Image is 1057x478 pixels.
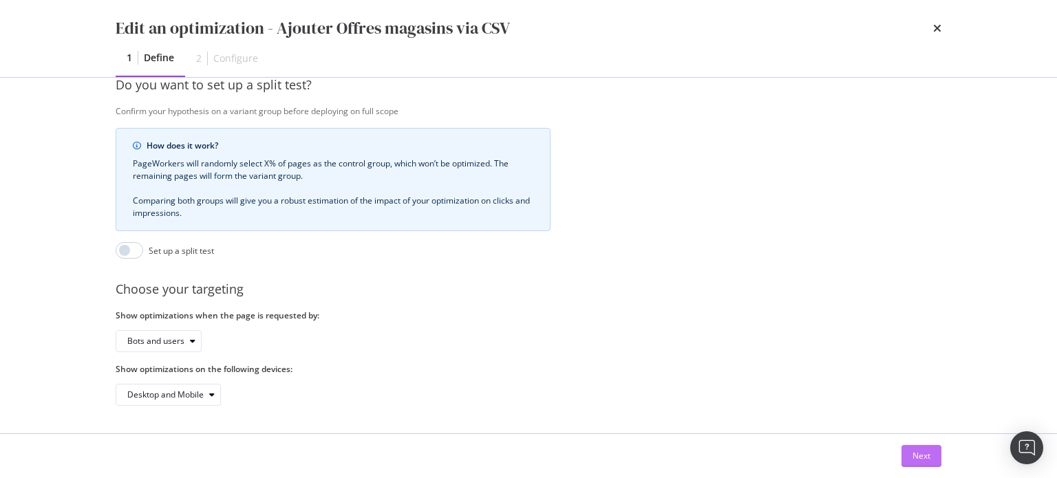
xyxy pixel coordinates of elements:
div: Define [144,51,174,65]
div: Confirm your hypothesis on a variant group before deploying on full scope [116,105,1010,117]
div: Do you want to set up a split test? [116,76,1010,94]
div: How does it work? [147,140,533,152]
div: PageWorkers will randomly select X% of pages as the control group, which won’t be optimized. The ... [133,157,533,219]
button: Bots and users [116,330,202,352]
div: 2 [196,52,202,65]
div: 1 [127,51,132,65]
div: Desktop and Mobile [127,391,204,399]
div: times [933,17,941,40]
div: info banner [116,128,551,231]
div: Set up a split test [149,245,214,257]
div: Edit an optimization - Ajouter Offres magasins via CSV [116,17,510,40]
label: Show optimizations on the following devices: [116,363,551,375]
div: Open Intercom Messenger [1010,431,1043,464]
label: Show optimizations when the page is requested by: [116,309,551,321]
div: Next [912,450,930,461]
button: Next [901,445,941,467]
button: Desktop and Mobile [116,384,221,406]
div: Configure [213,52,258,65]
div: Choose your targeting [116,281,1010,298]
div: Bots and users [127,337,184,345]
